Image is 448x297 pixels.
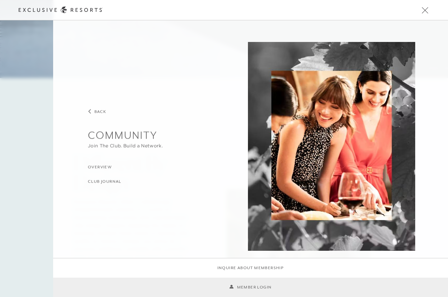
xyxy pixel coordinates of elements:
button: Open navigation [421,8,429,12]
a: Member Login [229,284,272,290]
a: Inquire about membership [217,265,284,271]
button: Show Community sub-navigation [88,128,163,149]
div: Join The Club. Build a Network. [88,143,163,149]
a: Overview [88,164,112,170]
button: Back [88,109,107,115]
h2: Community [88,128,163,143]
h3: Back [94,109,107,115]
iframe: Qualified Messenger [418,267,448,297]
a: Club Journal [88,179,121,185]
